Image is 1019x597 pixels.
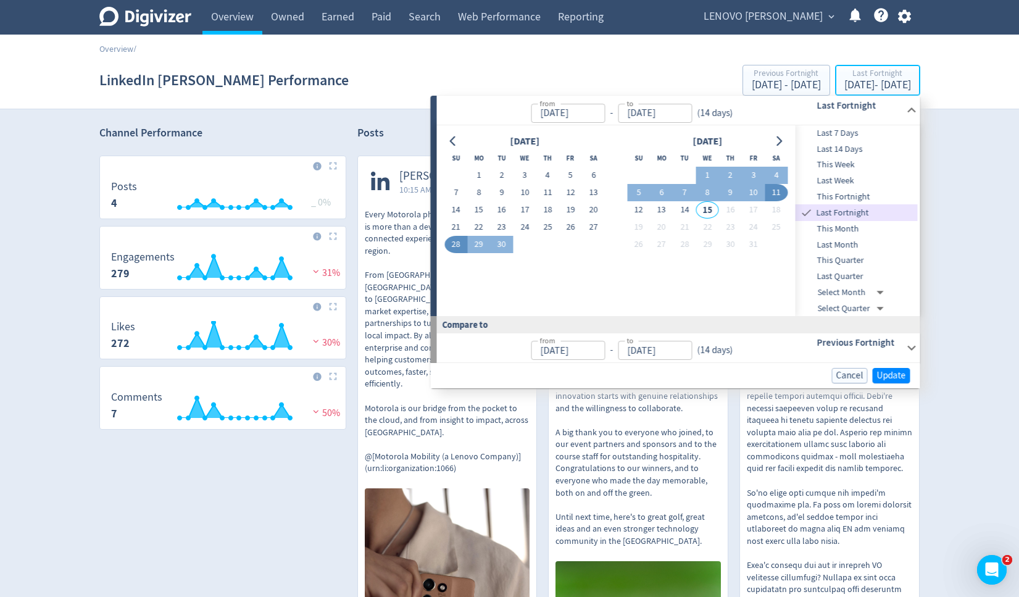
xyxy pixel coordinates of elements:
[844,69,911,80] div: Last Fortnight
[742,201,765,219] button: 17
[111,180,137,194] dt: Posts
[490,184,513,201] button: 9
[626,335,633,346] label: to
[627,219,650,236] button: 19
[444,236,467,253] button: 28
[514,184,536,201] button: 10
[311,196,331,209] span: _ 0%
[111,250,175,264] dt: Engagements
[673,236,696,253] button: 28
[844,80,911,91] div: [DATE] - [DATE]
[765,167,788,184] button: 4
[536,167,559,184] button: 4
[796,238,918,252] span: Last Month
[99,61,349,100] h1: LinkedIn [PERSON_NAME] Performance
[689,133,726,150] div: [DATE]
[467,167,490,184] button: 1
[467,219,490,236] button: 22
[111,336,130,351] strong: 272
[111,406,117,421] strong: 7
[582,201,605,219] button: 20
[796,143,918,156] span: Last 14 Days
[559,167,582,184] button: 5
[111,196,117,211] strong: 4
[105,321,341,354] svg: Likes 272
[310,407,340,419] span: 50%
[536,184,559,201] button: 11
[719,236,742,253] button: 30
[467,149,490,167] th: Monday
[582,149,605,167] th: Saturday
[817,98,901,113] h6: Last Fortnight
[582,184,605,201] button: 13
[796,254,918,267] span: This Quarter
[444,201,467,219] button: 14
[796,173,918,189] div: Last Week
[626,98,633,109] label: to
[835,65,920,96] button: Last Fortnight[DATE]- [DATE]
[742,184,765,201] button: 10
[559,219,582,236] button: 26
[696,149,719,167] th: Wednesday
[836,371,863,380] span: Cancel
[444,219,467,236] button: 21
[742,219,765,236] button: 24
[650,201,673,219] button: 13
[796,222,918,236] span: This Month
[650,219,673,236] button: 20
[627,184,650,201] button: 5
[650,236,673,253] button: 27
[696,167,719,184] button: 1
[329,303,337,311] img: Placeholder
[673,184,696,201] button: 7
[467,236,490,253] button: 29
[650,184,673,201] button: 6
[605,106,618,120] div: -
[673,201,696,219] button: 14
[559,201,582,219] button: 19
[539,98,555,109] label: from
[329,162,337,170] img: Placeholder
[105,391,341,424] svg: Comments 7
[796,141,918,157] div: Last 14 Days
[977,555,1007,585] iframe: Intercom live chat
[770,133,788,150] button: Go to next month
[310,267,322,276] img: negative-performance.svg
[399,183,483,196] span: 10:15 AM [DATE] AEST
[310,267,340,279] span: 31%
[696,201,719,219] button: 15
[673,219,696,236] button: 21
[742,167,765,184] button: 3
[742,65,830,96] button: Previous Fortnight[DATE] - [DATE]
[832,368,868,383] button: Cancel
[1002,555,1012,565] span: 2
[490,167,513,184] button: 2
[111,320,135,334] dt: Likes
[431,316,920,333] div: Compare to
[817,335,901,350] h6: Previous Fortnight
[399,169,483,183] span: [PERSON_NAME]
[796,237,918,253] div: Last Month
[699,7,838,27] button: LENOVO [PERSON_NAME]
[752,69,821,80] div: Previous Fortnight
[310,407,322,416] img: negative-performance.svg
[310,336,340,349] span: 30%
[133,43,136,54] span: /
[877,371,906,380] span: Update
[105,251,341,284] svg: Engagements 279
[673,149,696,167] th: Tuesday
[627,236,650,253] button: 26
[437,96,920,125] div: from-to(14 days)Last Fortnight
[506,133,543,150] div: [DATE]
[514,167,536,184] button: 3
[514,149,536,167] th: Wednesday
[365,209,530,475] p: Every Motorola phone in someone’s pocket is more than a device, it’s the start of connected exper...
[719,184,742,201] button: 9
[719,149,742,167] th: Thursday
[796,221,918,237] div: This Month
[692,343,733,357] div: ( 14 days )
[490,201,513,219] button: 16
[796,174,918,188] span: Last Week
[719,167,742,184] button: 2
[536,149,559,167] th: Thursday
